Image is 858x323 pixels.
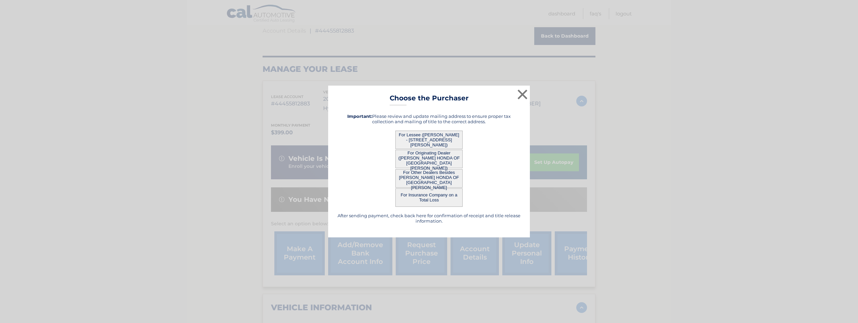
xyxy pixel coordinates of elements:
[395,188,463,207] button: For Insurance Company on a Total Loss
[390,94,469,106] h3: Choose the Purchaser
[516,88,529,101] button: ×
[347,113,372,119] strong: Important:
[395,150,463,168] button: For Originating Dealer ([PERSON_NAME] HONDA OF [GEOGRAPHIC_DATA][PERSON_NAME])
[395,169,463,188] button: For Other Dealers Besides [PERSON_NAME] HONDA OF [GEOGRAPHIC_DATA][PERSON_NAME]
[395,131,463,149] button: For Lessee ([PERSON_NAME] - [STREET_ADDRESS][PERSON_NAME])
[337,113,521,124] h5: Please review and update mailing address to ensure proper tax collection and mailing of title to ...
[337,213,521,224] h5: After sending payment, check back here for confirmation of receipt and title release information.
